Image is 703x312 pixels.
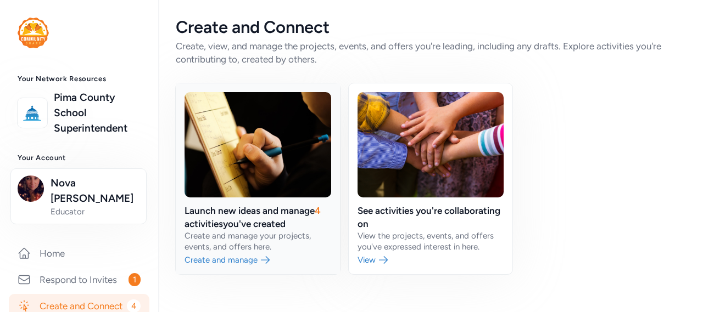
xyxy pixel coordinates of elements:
[9,241,149,265] a: Home
[51,175,140,206] span: Nova [PERSON_NAME]
[18,154,141,162] h3: Your Account
[176,18,685,37] div: Create and Connect
[20,101,44,125] img: logo
[10,168,147,224] button: Nova [PERSON_NAME]Educator
[9,268,149,292] a: Respond to Invites1
[129,273,141,286] span: 1
[18,75,141,83] h3: Your Network Resources
[18,18,49,48] img: logo
[176,39,685,66] div: Create, view, and manage the projects, events, and offers you're leading, including any drafts. E...
[54,90,141,136] a: Pima County School Superintendent
[51,206,140,217] span: Educator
